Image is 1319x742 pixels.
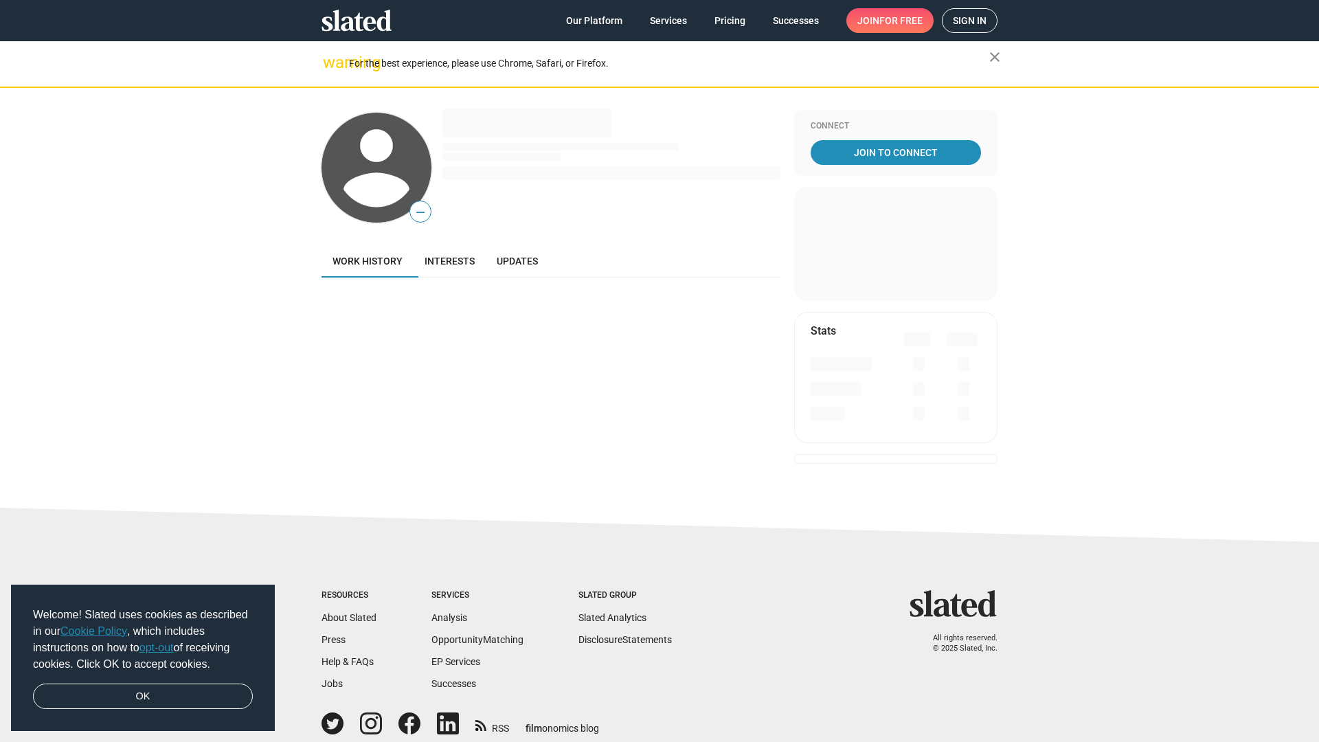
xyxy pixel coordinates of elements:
[811,121,981,132] div: Connect
[650,8,687,33] span: Services
[857,8,923,33] span: Join
[497,256,538,267] span: Updates
[431,590,523,601] div: Services
[431,678,476,689] a: Successes
[322,245,414,278] a: Work history
[987,49,1003,65] mat-icon: close
[322,590,376,601] div: Resources
[332,256,403,267] span: Work history
[526,711,599,735] a: filmonomics blog
[762,8,830,33] a: Successes
[322,656,374,667] a: Help & FAQs
[555,8,633,33] a: Our Platform
[942,8,997,33] a: Sign in
[349,54,989,73] div: For the best experience, please use Chrome, Safari, or Firefox.
[879,8,923,33] span: for free
[322,612,376,623] a: About Slated
[60,625,127,637] a: Cookie Policy
[431,612,467,623] a: Analysis
[425,256,475,267] span: Interests
[953,9,987,32] span: Sign in
[578,590,672,601] div: Slated Group
[846,8,934,33] a: Joinfor free
[813,140,978,165] span: Join To Connect
[322,678,343,689] a: Jobs
[475,714,509,735] a: RSS
[486,245,549,278] a: Updates
[566,8,622,33] span: Our Platform
[918,633,997,653] p: All rights reserved. © 2025 Slated, Inc.
[33,607,253,673] span: Welcome! Slated uses cookies as described in our , which includes instructions on how to of recei...
[526,723,542,734] span: film
[414,245,486,278] a: Interests
[322,634,346,645] a: Press
[578,634,672,645] a: DisclosureStatements
[431,656,480,667] a: EP Services
[811,324,836,338] mat-card-title: Stats
[11,585,275,732] div: cookieconsent
[33,684,253,710] a: dismiss cookie message
[323,54,339,71] mat-icon: warning
[139,642,174,653] a: opt-out
[811,140,981,165] a: Join To Connect
[773,8,819,33] span: Successes
[703,8,756,33] a: Pricing
[714,8,745,33] span: Pricing
[578,612,646,623] a: Slated Analytics
[431,634,523,645] a: OpportunityMatching
[410,203,431,221] span: —
[639,8,698,33] a: Services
